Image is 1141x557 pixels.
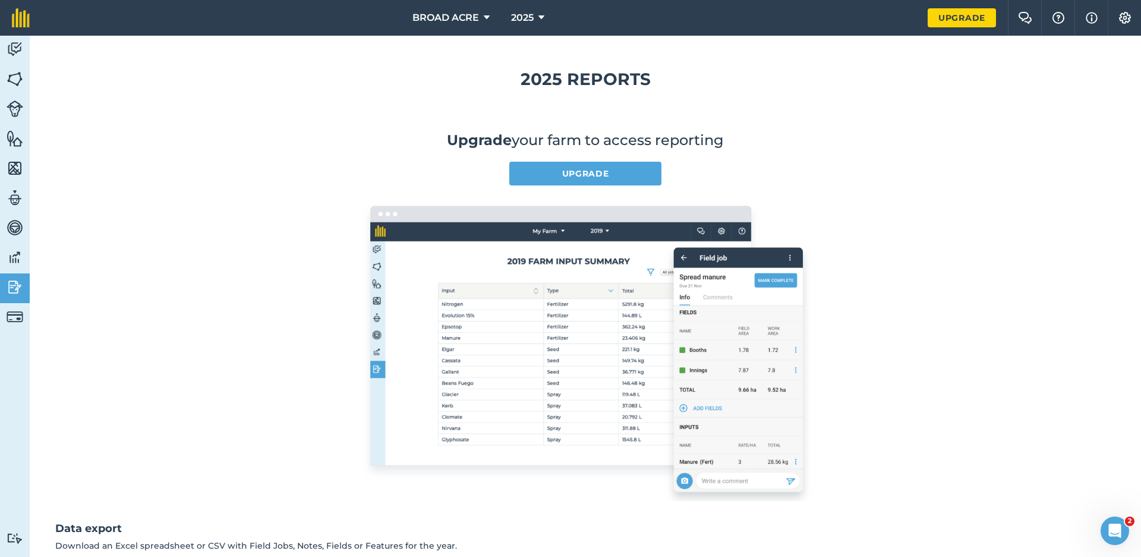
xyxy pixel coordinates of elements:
[1086,11,1098,25] img: svg+xml;base64,PHN2ZyB4bWxucz0iaHR0cDovL3d3dy53My5vcmcvMjAwMC9zdmciIHdpZHRoPSIxNyIgaGVpZ2h0PSIxNy...
[412,11,479,25] span: BROAD ACRE
[928,8,996,27] a: Upgrade
[55,131,1116,150] p: your farm to access reporting
[509,162,661,185] a: Upgrade
[511,11,534,25] span: 2025
[7,159,23,177] img: svg+xml;base64,PHN2ZyB4bWxucz0iaHR0cDovL3d3dy53My5vcmcvMjAwMC9zdmciIHdpZHRoPSI1NiIgaGVpZ2h0PSI2MC...
[1051,12,1066,24] img: A question mark icon
[7,70,23,88] img: svg+xml;base64,PHN2ZyB4bWxucz0iaHR0cDovL3d3dy53My5vcmcvMjAwMC9zdmciIHdpZHRoPSI1NiIgaGVpZ2h0PSI2MC...
[7,189,23,207] img: svg+xml;base64,PD94bWwgdmVyc2lvbj0iMS4wIiBlbmNvZGluZz0idXRmLTgiPz4KPCEtLSBHZW5lcmF0b3I6IEFkb2JlIE...
[1018,12,1032,24] img: Two speech bubbles overlapping with the left bubble in the forefront
[1101,517,1129,545] iframe: Intercom live chat
[1118,12,1132,24] img: A cog icon
[1125,517,1134,526] span: 2
[7,248,23,266] img: svg+xml;base64,PD94bWwgdmVyc2lvbj0iMS4wIiBlbmNvZGluZz0idXRmLTgiPz4KPCEtLSBHZW5lcmF0b3I6IEFkb2JlIE...
[7,278,23,296] img: svg+xml;base64,PD94bWwgdmVyc2lvbj0iMS4wIiBlbmNvZGluZz0idXRmLTgiPz4KPCEtLSBHZW5lcmF0b3I6IEFkb2JlIE...
[357,197,814,501] img: Screenshot of reporting in fieldmargin
[7,100,23,117] img: svg+xml;base64,PD94bWwgdmVyc2lvbj0iMS4wIiBlbmNvZGluZz0idXRmLTgiPz4KPCEtLSBHZW5lcmF0b3I6IEFkb2JlIE...
[55,539,1116,552] p: Download an Excel spreadsheet or CSV with Field Jobs, Notes, Fields or Features for the year.
[7,40,23,58] img: svg+xml;base64,PD94bWwgdmVyc2lvbj0iMS4wIiBlbmNvZGluZz0idXRmLTgiPz4KPCEtLSBHZW5lcmF0b3I6IEFkb2JlIE...
[447,131,512,149] a: Upgrade
[7,533,23,544] img: svg+xml;base64,PD94bWwgdmVyc2lvbj0iMS4wIiBlbmNvZGluZz0idXRmLTgiPz4KPCEtLSBHZW5lcmF0b3I6IEFkb2JlIE...
[7,130,23,147] img: svg+xml;base64,PHN2ZyB4bWxucz0iaHR0cDovL3d3dy53My5vcmcvMjAwMC9zdmciIHdpZHRoPSI1NiIgaGVpZ2h0PSI2MC...
[49,66,1122,93] h1: 2025 Reports
[7,219,23,237] img: svg+xml;base64,PD94bWwgdmVyc2lvbj0iMS4wIiBlbmNvZGluZz0idXRmLTgiPz4KPCEtLSBHZW5lcmF0b3I6IEFkb2JlIE...
[7,309,23,325] img: svg+xml;base64,PD94bWwgdmVyc2lvbj0iMS4wIiBlbmNvZGluZz0idXRmLTgiPz4KPCEtLSBHZW5lcmF0b3I6IEFkb2JlIE...
[12,8,30,27] img: fieldmargin Logo
[55,520,1116,537] h2: Data export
